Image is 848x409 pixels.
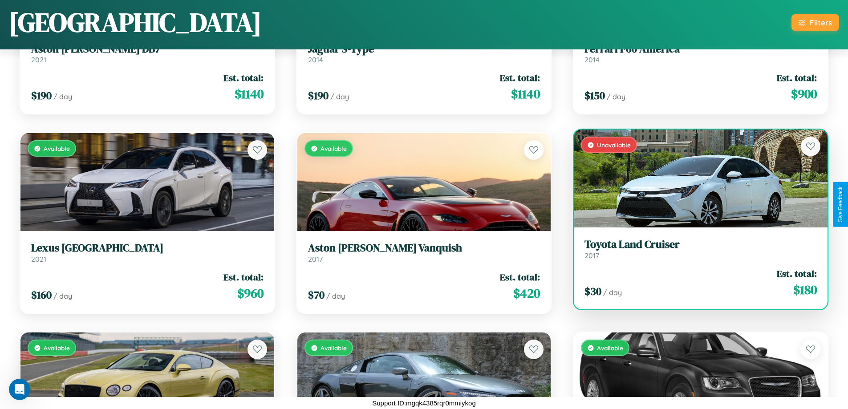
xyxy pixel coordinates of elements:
[321,344,347,352] span: Available
[31,242,264,255] h3: Lexus [GEOGRAPHIC_DATA]
[793,281,817,299] span: $ 180
[44,344,70,352] span: Available
[330,92,349,101] span: / day
[500,271,540,283] span: Est. total:
[791,85,817,103] span: $ 900
[372,397,476,409] p: Support ID: mgqk4385rqr0mmiykog
[308,288,325,302] span: $ 70
[31,288,52,302] span: $ 160
[31,88,52,103] span: $ 190
[584,88,605,103] span: $ 150
[597,141,631,149] span: Unavailable
[584,284,601,299] span: $ 30
[603,288,622,297] span: / day
[777,71,817,84] span: Est. total:
[31,55,46,64] span: 2021
[791,14,839,31] button: Filters
[237,284,264,302] span: $ 960
[607,92,625,101] span: / day
[584,238,817,260] a: Toyota Land Cruiser2017
[44,145,70,152] span: Available
[584,251,599,260] span: 2017
[308,242,540,255] h3: Aston [PERSON_NAME] Vanquish
[584,55,600,64] span: 2014
[308,55,323,64] span: 2014
[321,145,347,152] span: Available
[584,238,817,251] h3: Toyota Land Cruiser
[31,242,264,263] a: Lexus [GEOGRAPHIC_DATA]2021
[223,71,264,84] span: Est. total:
[326,292,345,300] span: / day
[308,88,329,103] span: $ 190
[53,92,72,101] span: / day
[9,379,30,400] iframe: Intercom live chat
[53,292,72,300] span: / day
[223,271,264,283] span: Est. total:
[513,284,540,302] span: $ 420
[837,186,844,223] div: Give Feedback
[810,18,832,27] div: Filters
[308,255,323,263] span: 2017
[31,255,46,263] span: 2021
[777,267,817,280] span: Est. total:
[308,242,540,263] a: Aston [PERSON_NAME] Vanquish2017
[511,85,540,103] span: $ 1140
[31,43,264,65] a: Aston [PERSON_NAME] DB72021
[31,43,264,56] h3: Aston [PERSON_NAME] DB7
[308,43,540,65] a: Jaguar S-Type2014
[584,43,817,65] a: Ferrari F60 America2014
[500,71,540,84] span: Est. total:
[235,85,264,103] span: $ 1140
[597,344,623,352] span: Available
[9,4,262,40] h1: [GEOGRAPHIC_DATA]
